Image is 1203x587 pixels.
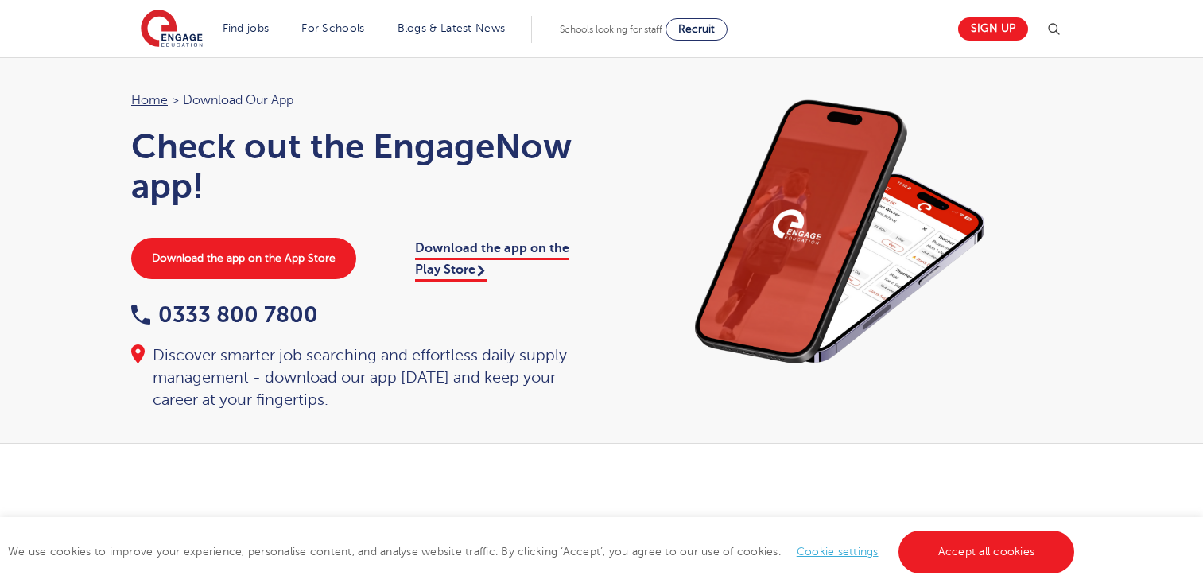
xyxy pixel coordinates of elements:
[797,546,879,558] a: Cookie settings
[398,22,506,34] a: Blogs & Latest News
[131,238,356,279] a: Download the app on the App Store
[898,531,1075,573] a: Accept all cookies
[666,18,728,41] a: Recruit
[415,241,569,281] a: Download the app on the Play Store
[301,22,364,34] a: For Schools
[560,24,662,35] span: Schools looking for staff
[223,22,270,34] a: Find jobs
[131,302,318,327] a: 0333 800 7800
[131,344,586,411] div: Discover smarter job searching and effortless daily supply management - download our app [DATE] a...
[678,23,715,35] span: Recruit
[8,546,1078,558] span: We use cookies to improve your experience, personalise content, and analyse website traffic. By c...
[131,90,586,111] nav: breadcrumb
[141,10,203,49] img: Engage Education
[958,17,1028,41] a: Sign up
[183,90,293,111] span: Download our app
[131,126,586,206] h1: Check out the EngageNow app!
[172,93,179,107] span: >
[131,93,168,107] a: Home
